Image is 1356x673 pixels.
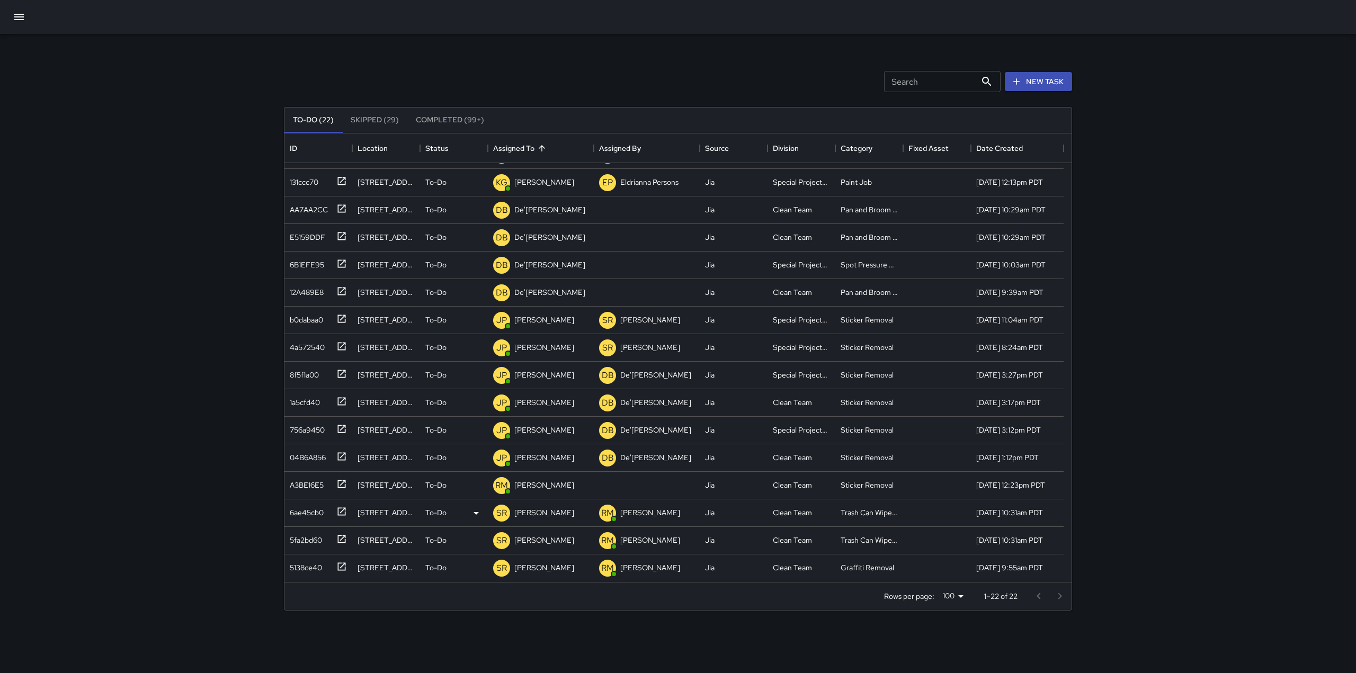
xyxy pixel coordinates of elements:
[773,204,812,215] div: Clean Team
[620,535,680,545] p: [PERSON_NAME]
[841,342,894,353] div: Sticker Removal
[705,370,715,380] div: Jia
[358,507,415,518] div: 22 Battery Street
[841,315,894,325] div: Sticker Removal
[496,286,508,299] p: DB
[496,342,507,354] p: JP
[841,425,894,435] div: Sticker Removal
[976,535,1043,545] div: 8/13/2025, 10:31am PDT
[841,452,894,463] div: Sticker Removal
[620,397,691,408] p: De'[PERSON_NAME]
[705,535,715,545] div: Jia
[514,177,574,187] p: [PERSON_NAME]
[358,315,415,325] div: 225 Bush Street
[841,259,898,270] div: Spot Pressure Washing
[425,480,447,490] p: To-Do
[976,315,1043,325] div: 8/11/2025, 11:04am PDT
[358,287,415,298] div: 101 Market Street
[601,562,614,575] p: RM
[976,287,1043,298] div: 7/22/2025, 9:39am PDT
[773,287,812,298] div: Clean Team
[358,133,388,163] div: Location
[496,369,507,382] p: JP
[286,283,324,298] div: 12A489E8
[496,534,507,547] p: SR
[534,141,549,156] button: Sort
[773,452,812,463] div: Clean Team
[514,562,574,573] p: [PERSON_NAME]
[841,232,898,243] div: Pan and Broom Block Faces
[425,562,447,573] p: To-Do
[286,475,324,490] div: A3BE16E5
[496,562,507,575] p: SR
[514,535,574,545] p: [PERSON_NAME]
[290,133,297,163] div: ID
[496,507,507,519] p: SR
[496,314,507,327] p: JP
[286,393,320,408] div: 1a5cfd40
[286,228,325,243] div: E5159DDF
[425,177,447,187] p: To-Do
[358,232,415,243] div: 498 Jackson Street
[841,535,898,545] div: Trash Can Wiped Down
[286,558,322,573] div: 5138ce40
[884,591,934,602] p: Rows per page:
[841,287,898,298] div: Pan and Broom Block Faces
[908,133,949,163] div: Fixed Asset
[286,365,319,380] div: 8f5f1a00
[976,562,1043,573] div: 8/13/2025, 9:55am PDT
[620,177,679,187] p: Eldrianna Persons
[425,535,447,545] p: To-Do
[425,287,447,298] p: To-Do
[705,562,715,573] div: Jia
[514,507,574,518] p: [PERSON_NAME]
[602,452,614,464] p: DB
[976,452,1039,463] div: 7/30/2025, 1:12pm PDT
[286,310,323,325] div: b0dabaa0
[602,342,613,354] p: SR
[425,452,447,463] p: To-Do
[514,342,574,353] p: [PERSON_NAME]
[425,425,447,435] p: To-Do
[773,397,812,408] div: Clean Team
[976,425,1041,435] div: 8/6/2025, 3:12pm PDT
[358,177,415,187] div: 1160 Sacramento Street
[514,452,574,463] p: [PERSON_NAME]
[601,534,614,547] p: RM
[705,507,715,518] div: Jia
[768,133,835,163] div: Division
[286,338,325,353] div: 4a572540
[425,133,449,163] div: Status
[976,259,1046,270] div: 7/22/2025, 10:03am PDT
[773,480,812,490] div: Clean Team
[425,259,447,270] p: To-Do
[425,204,447,215] p: To-Do
[358,370,415,380] div: 850 Montgomery Street
[352,133,420,163] div: Location
[425,397,447,408] p: To-Do
[705,397,715,408] div: Jia
[425,370,447,380] p: To-Do
[514,370,574,380] p: [PERSON_NAME]
[705,425,715,435] div: Jia
[773,507,812,518] div: Clean Team
[286,255,324,270] div: 6B1EFE95
[602,314,613,327] p: SR
[496,397,507,409] p: JP
[773,133,799,163] div: Division
[1005,72,1072,92] button: New Task
[971,133,1064,163] div: Date Created
[514,315,574,325] p: [PERSON_NAME]
[841,507,898,518] div: Trash Can Wiped Down
[976,342,1043,353] div: 8/11/2025, 8:24am PDT
[773,315,830,325] div: Special Projects Team
[358,452,415,463] div: 44 Montgomery Street
[358,204,415,215] div: 498 Jackson Street
[496,424,507,437] p: JP
[976,397,1041,408] div: 8/6/2025, 3:17pm PDT
[496,259,508,272] p: DB
[286,200,328,215] div: AA7AA2CC
[773,562,812,573] div: Clean Team
[976,204,1046,215] div: 7/22/2025, 10:29am PDT
[620,562,680,573] p: [PERSON_NAME]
